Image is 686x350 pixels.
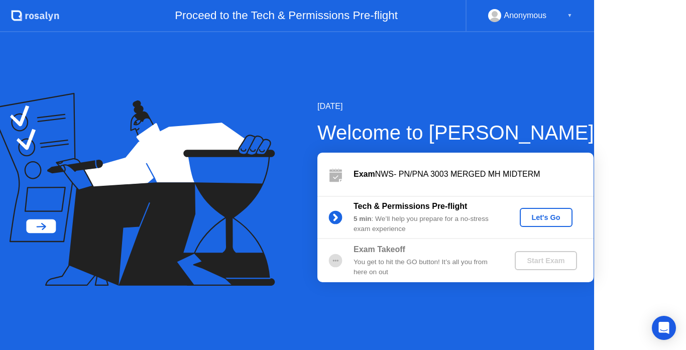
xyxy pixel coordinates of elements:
[354,202,467,210] b: Tech & Permissions Pre-flight
[504,9,547,22] div: Anonymous
[652,316,676,340] div: Open Intercom Messenger
[524,213,568,221] div: Let's Go
[515,251,577,270] button: Start Exam
[567,9,572,22] div: ▼
[317,100,594,112] div: [DATE]
[317,118,594,148] div: Welcome to [PERSON_NAME]
[354,170,375,178] b: Exam
[354,257,498,278] div: You get to hit the GO button! It’s all you from here on out
[354,168,594,180] div: NWS- PN/PNA 3003 MERGED MH MIDTERM
[354,245,405,254] b: Exam Takeoff
[354,215,372,222] b: 5 min
[520,208,573,227] button: Let's Go
[519,257,573,265] div: Start Exam
[354,214,498,235] div: : We’ll help you prepare for a no-stress exam experience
